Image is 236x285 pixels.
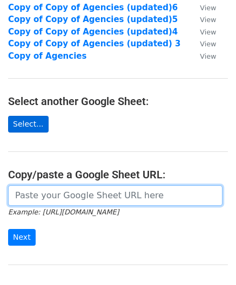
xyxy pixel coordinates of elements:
[189,15,216,24] a: View
[200,28,216,36] small: View
[200,52,216,60] small: View
[8,95,228,108] h4: Select another Google Sheet:
[8,3,178,12] a: Copy of Copy of Agencies (updated)6
[189,3,216,12] a: View
[8,168,228,181] h4: Copy/paste a Google Sheet URL:
[8,39,181,48] a: Copy of Copy of Agencies (updated) 3
[8,208,119,216] small: Example: [URL][DOMAIN_NAME]
[8,27,178,37] a: Copy of Copy of Agencies (updated)4
[189,51,216,61] a: View
[200,16,216,24] small: View
[189,27,216,37] a: View
[200,4,216,12] small: View
[8,116,49,133] a: Select...
[189,39,216,48] a: View
[8,229,36,246] input: Next
[8,185,222,206] input: Paste your Google Sheet URL here
[8,15,178,24] a: Copy of Copy of Agencies (updated)5
[200,40,216,48] small: View
[182,233,236,285] iframe: Chat Widget
[8,51,86,61] a: Copy of Agencies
